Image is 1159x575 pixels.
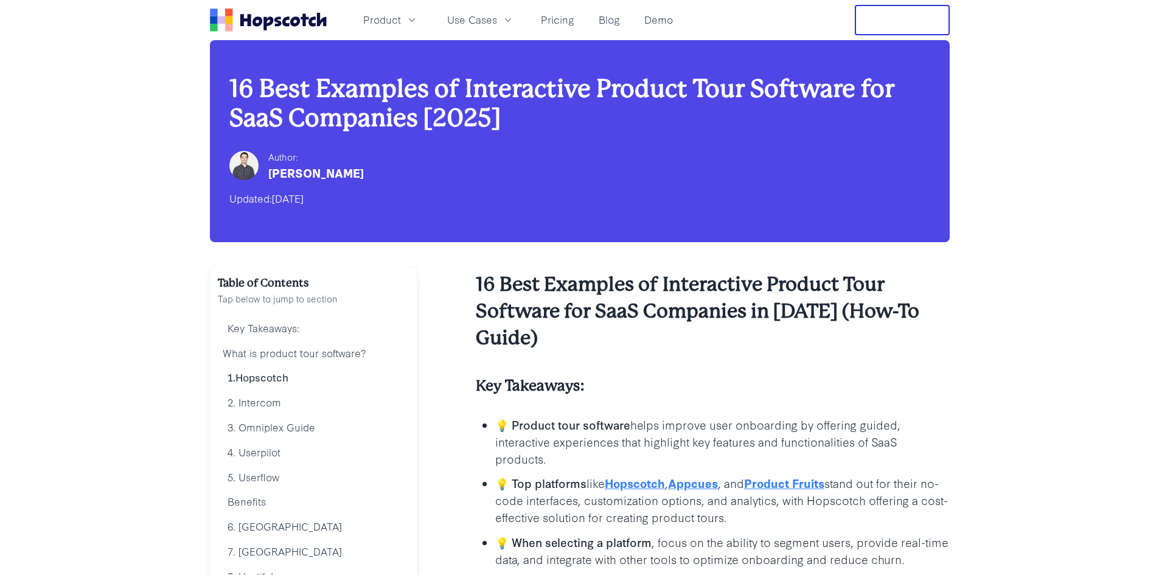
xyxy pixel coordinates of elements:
[268,164,364,181] div: [PERSON_NAME]
[229,74,930,133] h1: 16 Best Examples of Interactive Product Tour Software for SaaS Companies [2025]
[218,291,409,306] p: Tap below to jump to section
[218,539,409,564] a: 7. [GEOGRAPHIC_DATA]
[229,151,259,180] img: Mark Spera
[495,416,630,433] b: 💡 Product tour software
[218,365,409,390] a: 1.Hopscotch
[218,274,409,291] h2: Table of Contents
[210,9,327,32] a: Home
[495,475,950,526] p: like , , and stand out for their no-code interfaces, customization options, and analytics, with H...
[495,475,586,491] b: 💡 Top platforms
[668,475,718,491] a: Appcues
[476,376,950,396] h4: Key Takeaways:
[440,10,521,30] button: Use Cases
[235,370,288,384] a: Hopscotch
[639,10,678,30] a: Demo
[218,489,409,514] a: Benefits
[356,10,425,30] button: Product
[594,10,625,30] a: Blog
[495,534,950,568] p: , focus on the ability to segment users, provide real-time data, and integrate with other tools t...
[218,341,409,366] a: What is product tour software?
[218,390,409,415] a: 2. Intercom
[268,150,364,164] div: Author:
[218,415,409,440] a: 3. Omniplex Guide
[218,316,409,341] a: Key Takeaways:
[495,534,652,550] b: 💡 When selecting a platform
[229,189,930,208] div: Updated:
[536,10,579,30] a: Pricing
[218,440,409,465] a: 4. Userpilot
[228,370,235,384] b: 1.
[272,191,304,205] time: [DATE]
[605,475,665,491] a: Hopscotch
[855,5,950,35] button: Free Trial
[218,465,409,490] a: 5. Userflow
[476,271,950,352] h2: 16 Best Examples of Interactive Product Tour Software for SaaS Companies in [DATE] (How-To Guide)
[218,514,409,539] a: 6. [GEOGRAPHIC_DATA]
[495,416,950,467] p: helps improve user onboarding by offering guided, interactive experiences that highlight key feat...
[744,475,824,491] a: Product Fruits
[447,12,497,27] span: Use Cases
[363,12,401,27] span: Product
